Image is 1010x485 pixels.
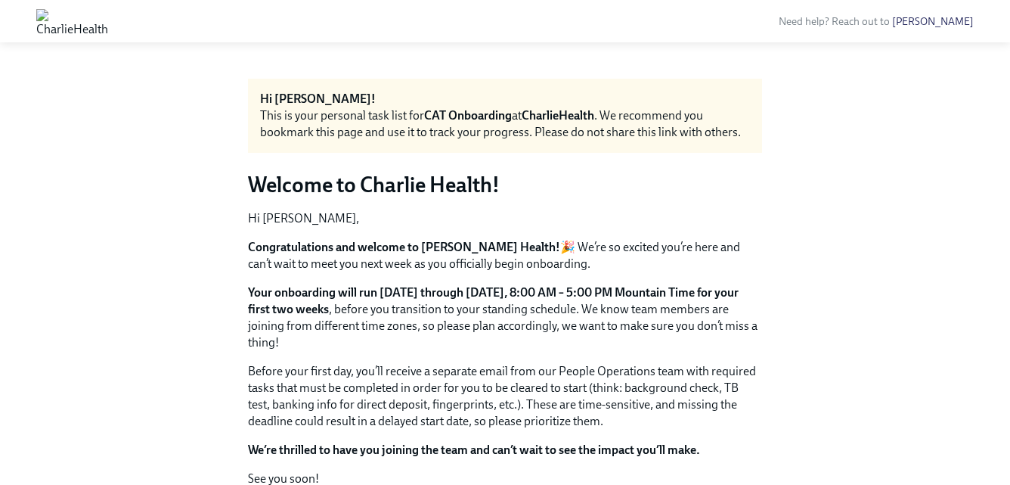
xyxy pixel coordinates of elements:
div: This is your personal task list for at . We recommend you bookmark this page and use it to track ... [260,107,750,141]
strong: Hi [PERSON_NAME]! [260,92,376,106]
strong: CAT Onboarding [424,108,512,123]
a: [PERSON_NAME] [892,15,974,28]
strong: CharlieHealth [522,108,594,123]
strong: Your onboarding will run [DATE] through [DATE], 8:00 AM – 5:00 PM Mountain Time for your first tw... [248,285,739,316]
p: , before you transition to your standing schedule. We know team members are joining from differen... [248,284,762,351]
p: 🎉 We’re so excited you’re here and can’t wait to meet you next week as you officially begin onboa... [248,239,762,272]
img: CharlieHealth [36,9,108,33]
p: Before your first day, you’ll receive a separate email from our People Operations team with requi... [248,363,762,430]
span: Need help? Reach out to [779,15,974,28]
h3: Welcome to Charlie Health! [248,171,762,198]
strong: Congratulations and welcome to [PERSON_NAME] Health! [248,240,560,254]
strong: We’re thrilled to have you joining the team and can’t wait to see the impact you’ll make. [248,443,700,457]
p: Hi [PERSON_NAME], [248,210,762,227]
